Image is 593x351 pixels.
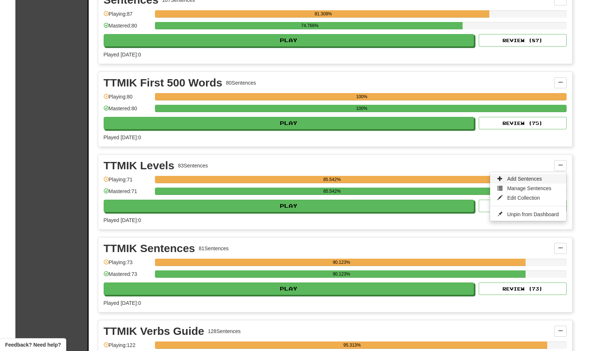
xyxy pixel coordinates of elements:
[104,217,141,223] span: Played [DATE]: 0
[490,184,566,193] a: Manage Sentences
[490,174,566,184] a: Add Sentences
[104,34,474,47] button: Play
[157,105,567,112] div: 100%
[104,93,151,105] div: Playing: 80
[479,117,567,129] button: Review (75)
[104,282,474,295] button: Play
[157,93,567,100] div: 100%
[490,210,566,219] a: Unpin from Dashboard
[104,22,151,34] div: Mastered: 80
[208,328,241,335] div: 128 Sentences
[157,259,526,266] div: 90.123%
[104,160,174,171] div: TTMIK Levels
[507,185,552,191] span: Manage Sentences
[104,326,204,337] div: TTMIK Verbs Guide
[157,270,526,278] div: 90.123%
[104,77,223,88] div: TTMIK First 500 Words
[157,188,507,195] div: 85.542%
[5,341,61,348] span: Open feedback widget
[104,10,151,22] div: Playing: 87
[104,300,141,306] span: Played [DATE]: 0
[104,243,195,254] div: TTMIK Sentences
[479,282,567,295] button: Review (73)
[507,211,559,217] span: Unpin from Dashboard
[157,10,490,18] div: 81.308%
[507,195,540,201] span: Edit Collection
[490,193,566,203] a: Edit Collection
[104,259,151,271] div: Playing: 73
[157,22,463,29] div: 74.766%
[199,245,229,252] div: 81 Sentences
[479,200,567,212] button: Review (46)
[178,162,208,169] div: 83 Sentences
[104,117,474,129] button: Play
[226,79,256,86] div: 80 Sentences
[479,34,567,47] button: Review (87)
[157,341,547,349] div: 95.313%
[507,176,542,182] span: Add Sentences
[104,52,141,58] span: Played [DATE]: 0
[104,188,151,200] div: Mastered: 71
[104,105,151,117] div: Mastered: 80
[157,176,507,183] div: 85.542%
[104,176,151,188] div: Playing: 71
[104,270,151,282] div: Mastered: 73
[104,134,141,140] span: Played [DATE]: 0
[104,200,474,212] button: Play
